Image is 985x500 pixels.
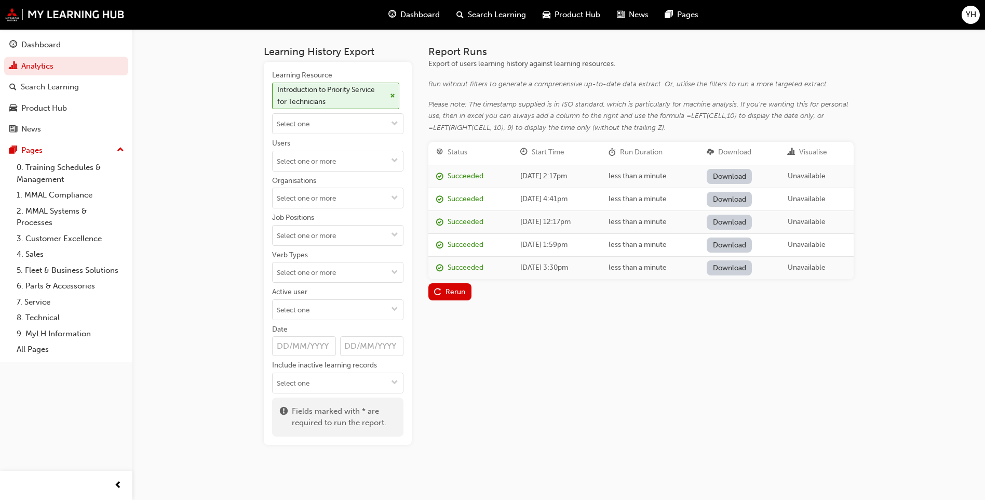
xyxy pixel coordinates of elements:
[114,479,122,492] span: prev-icon
[386,373,403,393] button: toggle menu
[12,262,128,279] a: 5. Fleet & Business Solutions
[388,8,396,21] span: guage-icon
[273,300,403,320] input: Active usertoggle menu
[609,148,616,157] span: duration-icon
[436,241,443,250] span: report_succeeded-icon
[400,9,440,21] span: Dashboard
[677,9,698,21] span: Pages
[520,216,593,228] div: [DATE] 12:17pm
[446,287,465,296] div: Rerun
[386,188,403,208] button: toggle menu
[555,9,600,21] span: Product Hub
[12,278,128,294] a: 6. Parts & Accessories
[620,147,663,159] div: Run Duration
[391,157,398,166] span: down-icon
[609,4,657,25] a: news-iconNews
[273,151,403,171] input: Userstoggle menu
[428,78,854,90] div: Run without filters to generate a comprehensive up-to-date data extract. Or, utilise the filters ...
[273,226,403,245] input: Job Positionstoggle menu
[380,4,448,25] a: guage-iconDashboard
[9,41,17,50] span: guage-icon
[386,114,403,134] button: toggle menu
[386,226,403,245] button: toggle menu
[609,239,692,251] div: less than a minute
[788,172,826,180] span: Unavailable
[436,264,443,273] span: report_succeeded-icon
[436,148,443,157] span: target-icon
[272,176,316,186] div: Organisations
[434,288,441,297] span: replay-icon
[264,46,412,58] h3: Learning History Export
[277,84,386,108] div: Introduction to Priority Service for Technicians
[390,93,395,99] span: cross-icon
[707,260,752,275] a: Download
[273,262,403,282] input: Verb Typestoggle menu
[657,4,707,25] a: pages-iconPages
[520,239,593,251] div: [DATE] 1:59pm
[391,120,398,129] span: down-icon
[534,4,609,25] a: car-iconProduct Hub
[340,336,404,356] input: Date
[391,306,398,314] span: down-icon
[448,4,534,25] a: search-iconSearch Learning
[4,141,128,160] button: Pages
[718,147,751,159] div: Download
[280,405,288,429] span: exclaim-icon
[520,148,528,157] span: clock-icon
[799,147,827,159] div: Visualise
[386,262,403,282] button: toggle menu
[9,125,17,134] span: news-icon
[12,294,128,310] a: 7. Service
[707,238,752,253] a: Download
[788,148,795,157] span: chart-icon
[788,217,826,226] span: Unavailable
[9,104,17,113] span: car-icon
[21,81,79,93] div: Search Learning
[12,187,128,203] a: 1. MMAL Compliance
[468,9,526,21] span: Search Learning
[272,287,307,297] div: Active user
[4,35,128,55] a: Dashboard
[448,262,483,274] div: Succeeded
[520,193,593,205] div: [DATE] 4:41pm
[21,123,41,135] div: News
[12,326,128,342] a: 9. MyLH Information
[9,146,17,155] span: pages-icon
[12,246,128,262] a: 4. Sales
[609,170,692,182] div: less than a minute
[448,193,483,205] div: Succeeded
[12,160,128,187] a: 0. Training Schedules & Management
[391,231,398,240] span: down-icon
[273,188,403,208] input: Organisationstoggle menu
[9,83,17,92] span: search-icon
[272,213,314,223] div: Job Positions
[4,57,128,76] a: Analytics
[428,46,854,58] h3: Report Runs
[12,231,128,247] a: 3. Customer Excellence
[788,194,826,203] span: Unavailable
[428,59,615,68] span: Export of users learning history against learning resources.
[966,9,976,21] span: YH
[272,360,377,371] div: Include inactive learning records
[273,373,403,393] input: Include inactive learning recordstoggle menu
[272,70,332,81] div: Learning Resource
[448,170,483,182] div: Succeeded
[428,283,471,300] button: Rerun
[456,8,464,21] span: search-icon
[665,8,673,21] span: pages-icon
[707,169,752,184] a: Download
[707,192,752,207] a: Download
[609,216,692,228] div: less than a minute
[4,99,128,118] a: Product Hub
[117,143,124,157] span: up-icon
[609,193,692,205] div: less than a minute
[448,147,467,159] div: Status
[12,203,128,231] a: 2. MMAL Systems & Processes
[428,99,854,134] div: Please note: The timestamp supplied is in ISO standard, which is particularly for machine analysi...
[5,8,125,21] img: mmal
[448,216,483,228] div: Succeeded
[292,405,396,429] span: Fields marked with * are required to run the report.
[4,120,128,139] a: News
[520,262,593,274] div: [DATE] 3:30pm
